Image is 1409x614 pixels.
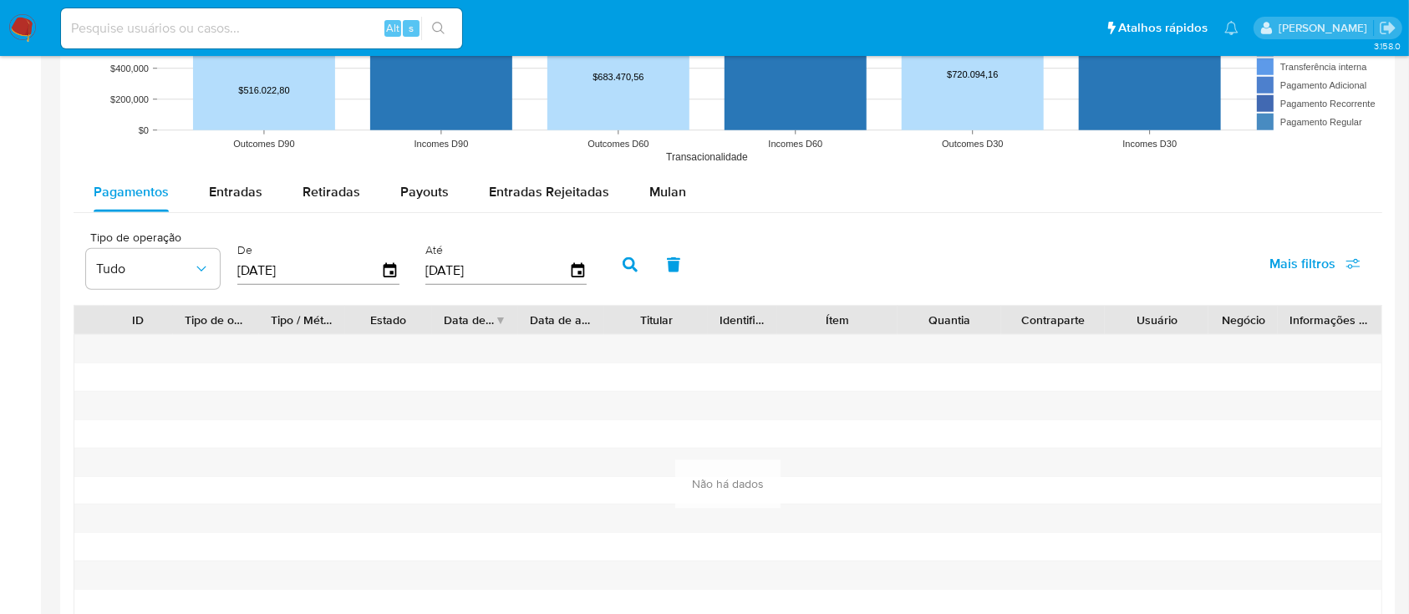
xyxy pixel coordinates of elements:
span: Alt [386,20,399,36]
input: Pesquise usuários ou casos... [61,18,462,39]
p: adriano.brito@mercadolivre.com [1279,20,1373,36]
span: 3.158.0 [1374,39,1401,53]
a: Sair [1379,19,1396,37]
a: Notificações [1224,21,1239,35]
button: search-icon [421,17,455,40]
span: s [409,20,414,36]
span: Atalhos rápidos [1118,19,1208,37]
